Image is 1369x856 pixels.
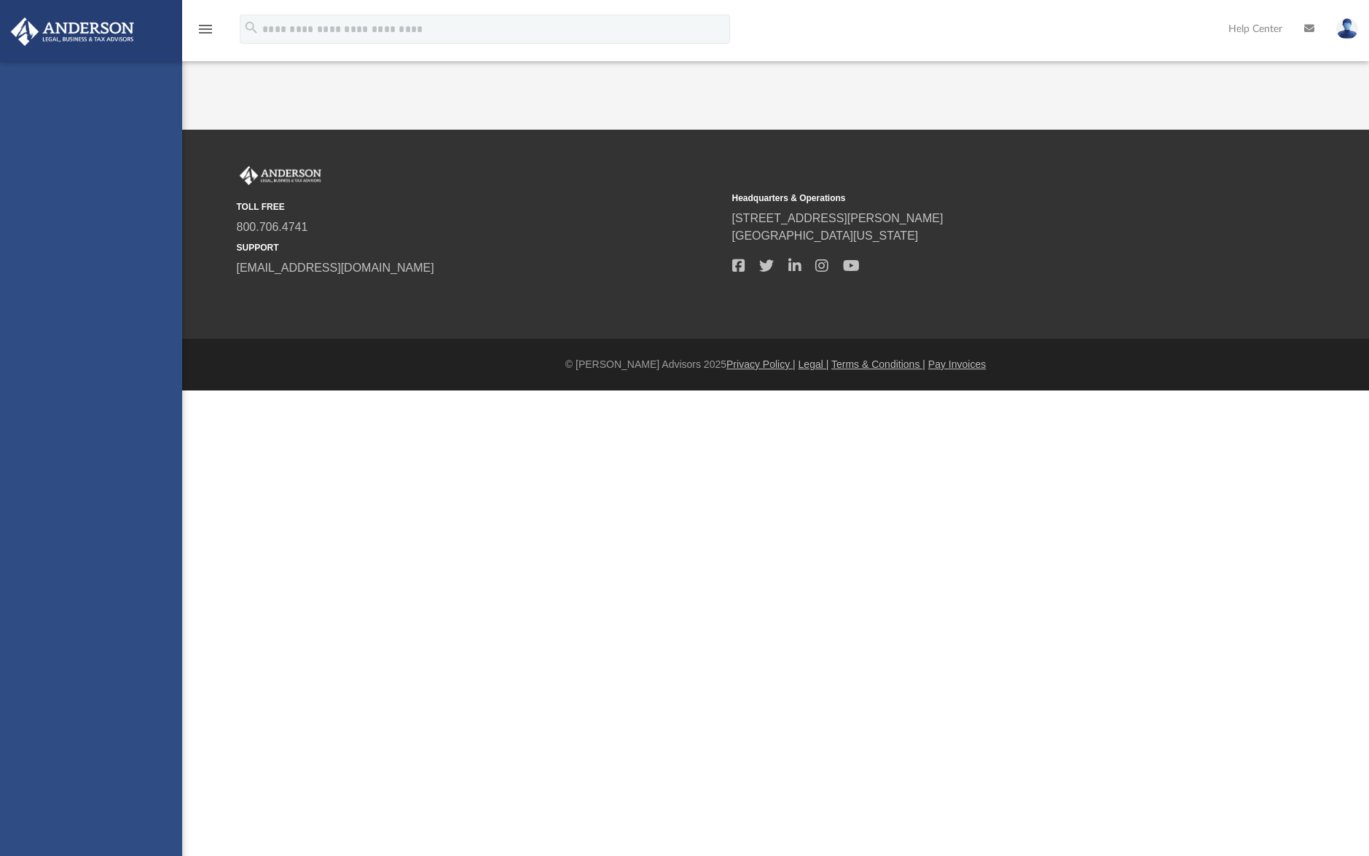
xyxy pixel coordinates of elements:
[928,358,986,370] a: Pay Invoices
[237,221,308,233] a: 800.706.4741
[732,229,919,242] a: [GEOGRAPHIC_DATA][US_STATE]
[197,28,214,38] a: menu
[197,20,214,38] i: menu
[732,192,1217,205] small: Headquarters & Operations
[7,17,138,46] img: Anderson Advisors Platinum Portal
[237,262,434,274] a: [EMAIL_ADDRESS][DOMAIN_NAME]
[237,166,324,185] img: Anderson Advisors Platinum Portal
[726,358,796,370] a: Privacy Policy |
[237,200,722,213] small: TOLL FREE
[1336,18,1358,39] img: User Pic
[237,241,722,254] small: SUPPORT
[243,20,259,36] i: search
[182,357,1369,372] div: © [PERSON_NAME] Advisors 2025
[831,358,925,370] a: Terms & Conditions |
[732,212,944,224] a: [STREET_ADDRESS][PERSON_NAME]
[799,358,829,370] a: Legal |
